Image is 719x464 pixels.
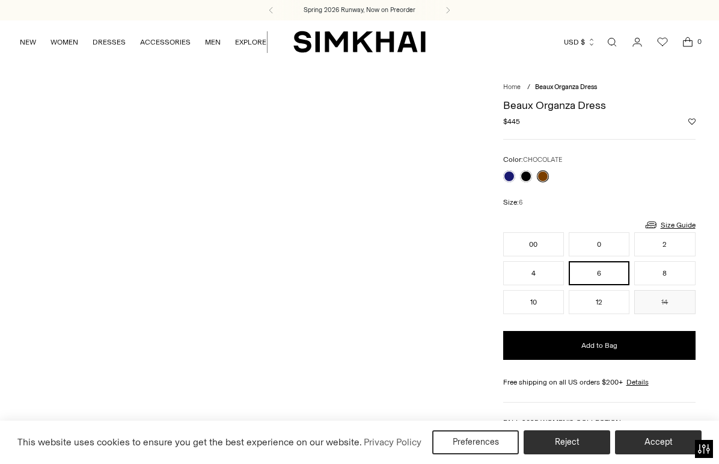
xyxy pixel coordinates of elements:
button: 2 [634,232,695,256]
button: Add to Bag [503,331,696,360]
a: MEN [205,29,221,55]
a: Wishlist [650,30,675,54]
a: Privacy Policy (opens in a new tab) [362,433,423,451]
a: NEW [20,29,36,55]
span: $445 [503,116,520,127]
label: Color: [503,154,562,165]
a: Go to the account page [625,30,649,54]
span: This website uses cookies to ensure you get the best experience on our website. [17,436,362,448]
button: 4 [503,261,564,285]
button: Add to Wishlist [688,118,696,125]
a: SIMKHAI [293,30,426,54]
a: Open cart modal [676,30,700,54]
button: 6 [569,261,629,285]
a: DRESSES [93,29,126,55]
h1: Beaux Organza Dress [503,100,696,111]
button: 14 [634,290,695,314]
span: 6 [519,199,522,206]
button: 10 [503,290,564,314]
span: CHOCOLATE [523,156,562,164]
label: Size: [503,197,522,208]
a: Home [503,83,521,91]
span: 0 [694,36,705,47]
button: 8 [634,261,695,285]
a: WOMEN [50,29,78,55]
button: 0 [569,232,629,256]
span: Beaux Organza Dress [535,83,597,91]
a: EXPLORE [235,29,266,55]
button: USD $ [564,29,596,55]
span: Add to Bag [581,341,617,351]
div: Free shipping on all US orders $200+ [503,377,696,388]
a: Size Guide [644,217,696,232]
button: 00 [503,232,564,256]
a: FALL 2025 WOMEN'S COLLECTION [503,418,621,427]
a: Beaux Organza Dress [23,87,249,425]
button: Preferences [432,430,519,454]
a: ACCESSORIES [140,29,191,55]
button: 12 [569,290,629,314]
nav: breadcrumbs [503,82,696,93]
button: Reject [524,430,610,454]
button: Accept [615,430,702,454]
a: Beaux Organza Dress [254,87,479,425]
a: Details [626,377,649,388]
div: / [527,82,530,93]
a: Open search modal [600,30,624,54]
